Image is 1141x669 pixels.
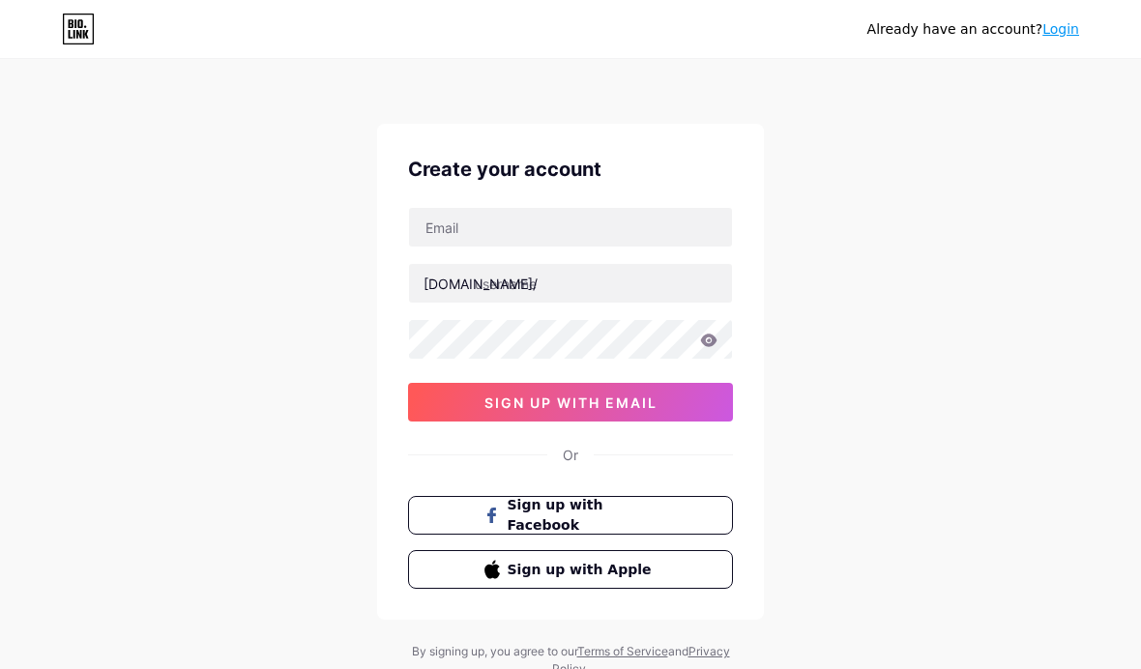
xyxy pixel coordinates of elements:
div: Already have an account? [867,19,1079,40]
button: Sign up with Facebook [408,496,733,535]
a: Login [1042,21,1079,37]
input: Email [409,208,732,247]
div: [DOMAIN_NAME]/ [424,274,538,294]
span: sign up with email [484,394,658,411]
button: sign up with email [408,383,733,422]
span: Sign up with Facebook [508,495,658,536]
div: Or [563,445,578,465]
a: Terms of Service [577,644,668,658]
input: username [409,264,732,303]
button: Sign up with Apple [408,550,733,589]
div: Create your account [408,155,733,184]
span: Sign up with Apple [508,560,658,580]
